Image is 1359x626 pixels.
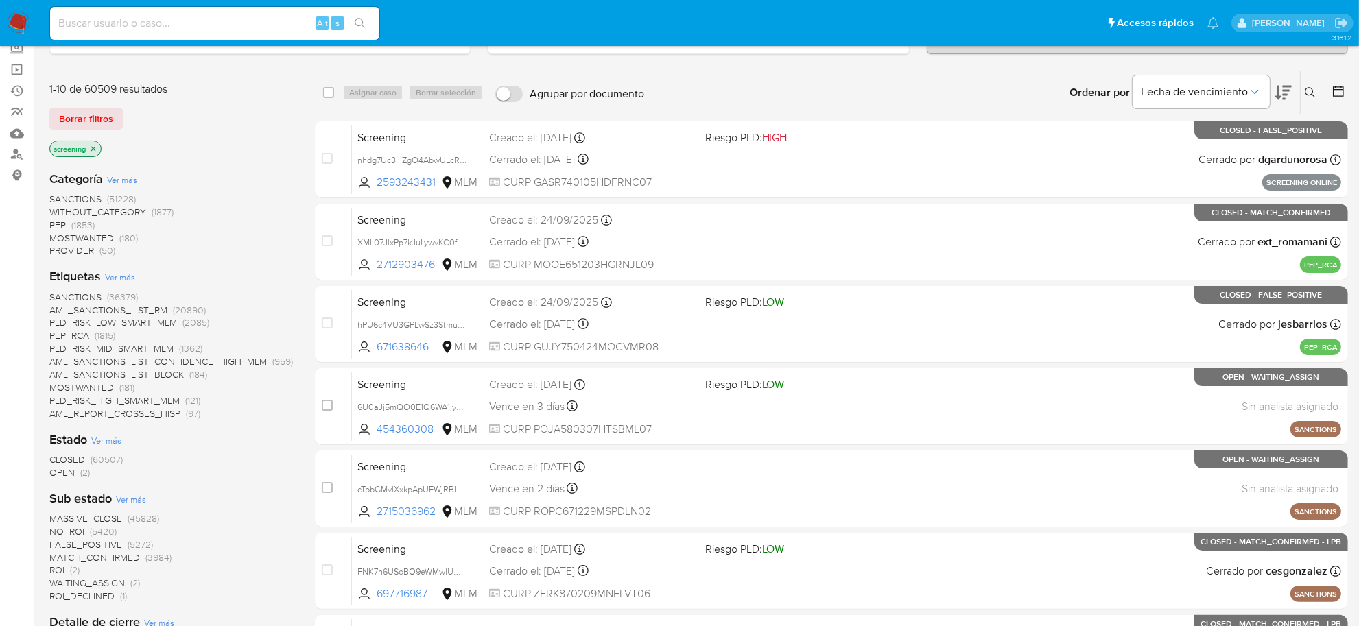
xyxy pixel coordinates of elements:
p: cesar.gonzalez@mercadolibre.com.mx [1252,16,1330,29]
span: s [335,16,340,29]
input: Buscar usuario o caso... [50,14,379,32]
button: search-icon [346,14,374,33]
span: Alt [317,16,328,29]
a: Notificaciones [1207,17,1219,29]
span: 3.161.2 [1332,32,1352,43]
a: Salir [1334,16,1349,30]
span: Accesos rápidos [1117,16,1194,30]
